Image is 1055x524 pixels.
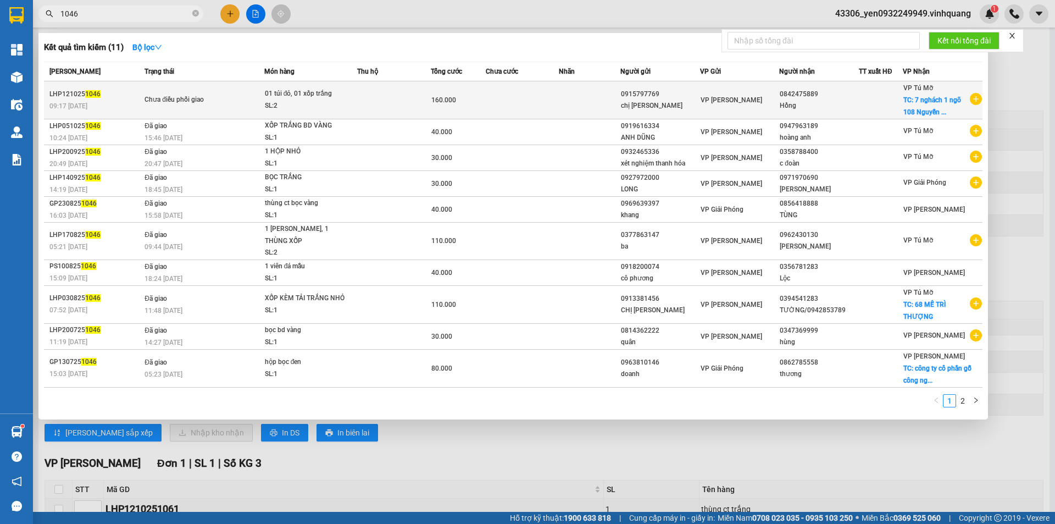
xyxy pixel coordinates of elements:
div: 0842475889 [780,89,858,100]
img: logo [5,35,8,87]
div: thùng ct bọc vàng [265,197,347,209]
span: Thu hộ [357,68,378,75]
li: 1 [943,394,956,407]
span: 05:23 [DATE] [145,371,182,378]
div: ANH DŨNG [621,132,699,144]
div: LHP200725 [49,324,141,336]
div: 0962430130 [780,229,858,241]
span: TT xuất HĐ [859,68,892,75]
span: Món hàng [264,68,295,75]
button: Kết nối tổng đài [929,32,1000,49]
div: 0862785558 [780,357,858,368]
span: 1046 [85,122,101,130]
strong: PHIẾU GỬI HÀNG [17,47,73,70]
span: VP Tú Mỡ [903,127,933,135]
span: [PERSON_NAME] [49,68,101,75]
div: LHP140925 [49,172,141,184]
div: 0347369999 [780,325,858,337]
div: 0947963189 [780,120,858,132]
li: 2 [956,394,969,407]
div: 1 HỘP NHỎ [265,146,347,158]
button: left [930,394,943,407]
div: SL: 2 [265,247,347,259]
span: Đã giao [145,148,167,156]
div: SL: 1 [265,209,347,222]
div: 1 [PERSON_NAME], 1 THÙNG XỐP [265,223,347,247]
span: 14:19 [DATE] [49,186,87,194]
div: LONG [621,184,699,195]
img: warehouse-icon [11,99,23,111]
div: hoàng anh [780,132,858,144]
span: 07:52 [DATE] [49,306,87,314]
span: Tổng cước [431,68,462,75]
span: 16:03 [DATE] [49,212,87,219]
span: 11:48 [DATE] [145,307,182,315]
div: Chưa điều phối giao [145,94,227,106]
span: Đã giao [145,358,167,366]
div: XỐP TRẮNG BD VÀNG [265,120,347,132]
button: Bộ lọcdown [124,38,171,56]
span: 40.000 [431,128,452,136]
span: Đã giao [145,263,167,271]
img: warehouse-icon [11,71,23,83]
div: CHỊ [PERSON_NAME] [621,305,699,316]
span: 40.000 [431,206,452,213]
span: 1046 [85,174,101,181]
span: 11:19 [DATE] [49,338,87,346]
div: 0963810146 [621,357,699,368]
input: Nhập số tổng đài [728,32,920,49]
div: [PERSON_NAME] [780,184,858,195]
span: 1046 [85,148,101,156]
span: VP Tú Mỡ [903,289,933,296]
div: SL: 1 [265,305,347,317]
span: VP [PERSON_NAME] [701,269,762,277]
li: Next Page [969,394,982,407]
strong: Hotline : 0889 23 23 23 [13,73,75,90]
strong: Bộ lọc [132,43,162,52]
div: SL: 1 [265,132,347,144]
div: khang [621,209,699,221]
span: search [46,10,53,18]
span: Trạng thái [145,68,174,75]
span: 20:49 [DATE] [49,160,87,168]
div: LHP170825 [49,229,141,241]
span: message [12,501,22,511]
span: plus-circle [970,329,982,341]
span: 30.000 [431,154,452,162]
div: 0927972000 [621,172,699,184]
div: GP130725 [49,356,141,368]
span: Người gửi [620,68,651,75]
span: 09:17 [DATE] [49,102,87,110]
div: LHP121025 [49,89,141,100]
span: close-circle [192,10,199,16]
div: SL: 1 [265,184,347,196]
div: LHP030825 [49,293,141,304]
div: hộp bọc đen [265,356,347,368]
div: c đoàn [780,158,858,169]
span: VP [PERSON_NAME] [701,128,762,136]
div: 0915797769 [621,89,699,100]
div: TƯỜNG/0942853789 [780,305,858,316]
span: 1046 [85,90,101,98]
img: warehouse-icon [11,126,23,138]
span: 110.000 [431,301,456,308]
div: thương [780,368,858,380]
div: 0358788400 [780,146,858,158]
span: 15:09 [DATE] [49,274,87,282]
div: 1 viên đá mẫu [265,261,347,273]
span: Đã giao [145,174,167,181]
div: bọc bd vàng [265,324,347,337]
span: question-circle [12,451,22,462]
span: 14:27 [DATE] [145,339,182,346]
span: 09:44 [DATE] [145,243,182,251]
div: 0932465336 [621,146,699,158]
span: close-circle [192,9,199,19]
span: 80.000 [431,365,452,372]
div: 0969639397 [621,198,699,209]
div: 0377863147 [621,229,699,241]
div: SL: 1 [265,368,347,380]
div: hùng [780,337,858,348]
div: 0394541283 [780,293,858,305]
span: VP [PERSON_NAME] [701,333,762,340]
span: plus-circle [970,176,982,189]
